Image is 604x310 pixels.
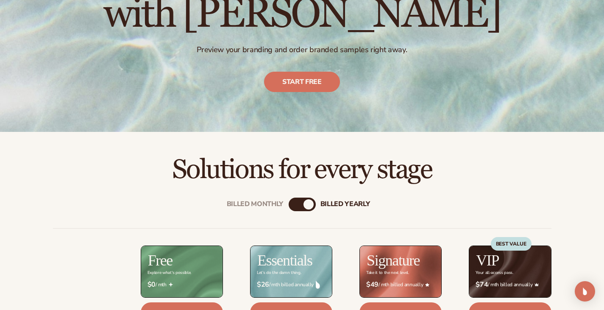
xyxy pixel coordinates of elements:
h2: Solutions for every stage [24,156,580,184]
div: Take it to the next level. [366,271,409,275]
strong: $49 [366,281,379,289]
span: / mth billed annually [366,281,435,289]
strong: $26 [257,281,269,289]
a: Start free [264,72,340,92]
strong: $74 [476,281,488,289]
h2: VIP [476,253,499,268]
img: drop.png [316,281,320,288]
span: / mth [148,281,216,289]
span: / mth billed annually [476,281,544,289]
img: VIP_BG_199964bd-3653-43bc-8a67-789d2d7717b9.jpg [469,246,551,297]
img: Free_Icon_bb6e7c7e-73f8-44bd-8ed0-223ea0fc522e.png [169,282,173,287]
img: Signature_BG_eeb718c8-65ac-49e3-a4e5-327c6aa73146.jpg [360,246,441,297]
img: free_bg.png [141,246,223,297]
span: / mth billed annually [257,281,326,289]
div: Your all-access pass. [476,271,513,275]
div: Billed Monthly [227,200,284,208]
h2: Essentials [257,253,312,268]
div: Let’s do the damn thing. [257,271,301,275]
h2: Signature [367,253,420,268]
img: Essentials_BG_9050f826-5aa9-47d9-a362-757b82c62641.jpg [251,246,332,297]
div: Explore what's possible. [148,271,191,275]
div: billed Yearly [320,200,370,208]
img: Star_6.png [425,283,429,287]
h2: Free [148,253,173,268]
p: Preview your branding and order branded samples right away. [103,45,501,55]
img: Crown_2d87c031-1b5a-4345-8312-a4356ddcde98.png [534,282,539,287]
div: Open Intercom Messenger [575,281,595,302]
div: BEST VALUE [491,237,532,251]
strong: $0 [148,281,156,289]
